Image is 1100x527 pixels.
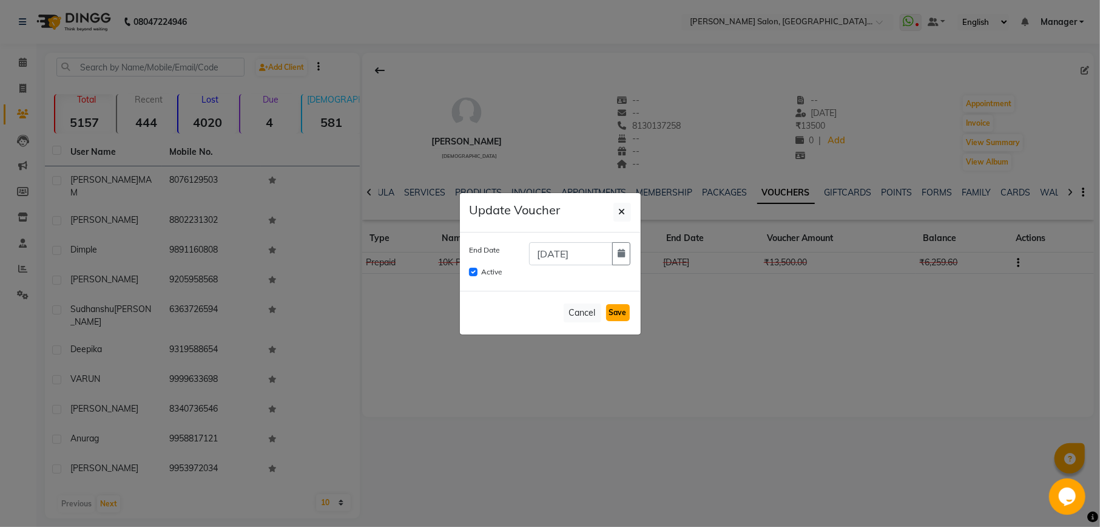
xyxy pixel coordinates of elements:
[470,245,501,256] label: End Date
[564,304,601,322] button: Cancel
[1049,478,1088,515] iframe: chat widget
[606,304,630,321] button: Save
[470,203,561,217] h5: Update Voucher
[482,267,503,277] label: Active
